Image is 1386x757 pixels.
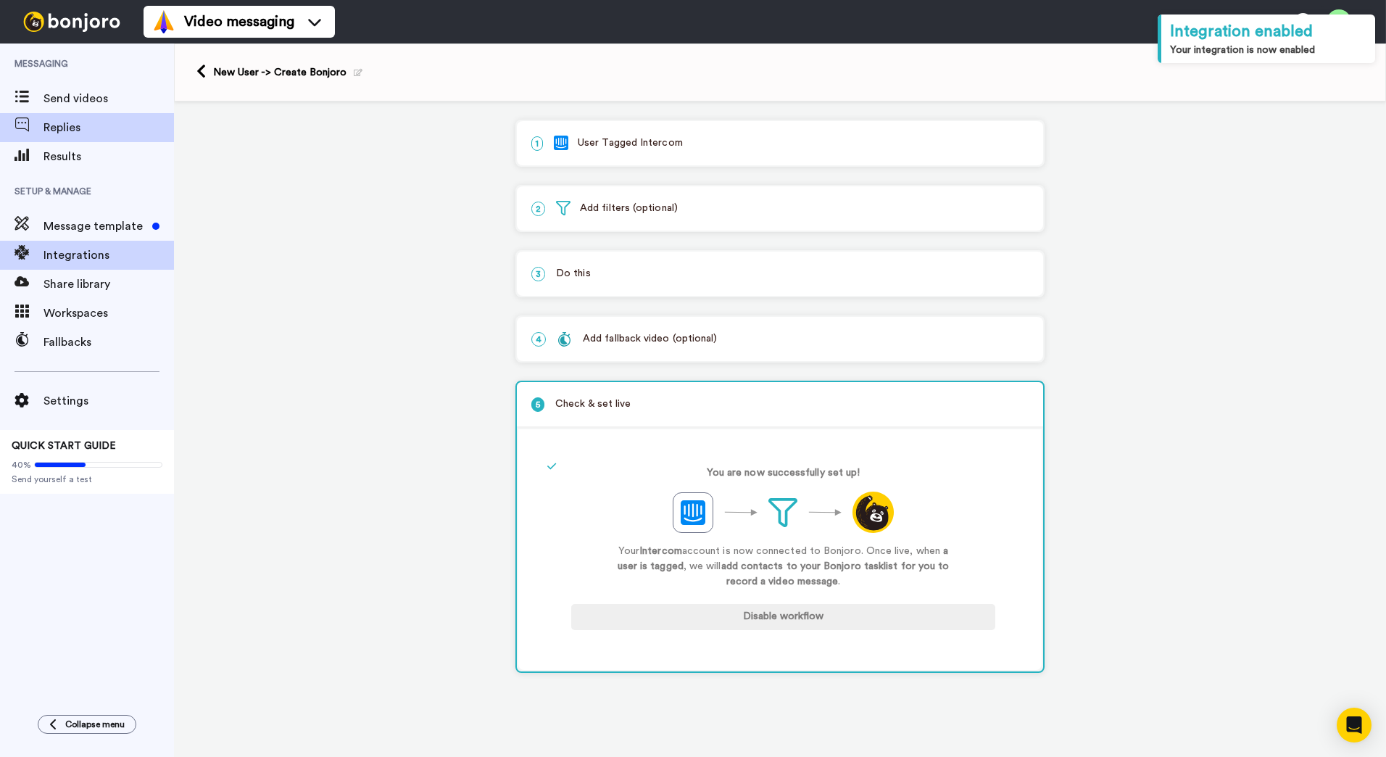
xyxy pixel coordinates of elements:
[1170,20,1366,43] div: Integration enabled
[515,185,1045,232] div: 2Add filters (optional)
[43,218,146,235] span: Message template
[531,266,1029,281] p: Do this
[531,267,545,281] span: 3
[707,466,860,481] p: You are now successfully set up!
[12,473,162,485] span: Send yourself a test
[17,12,126,32] img: bj-logo-header-white.svg
[554,136,568,150] img: logo_intercom.svg
[531,136,543,151] span: 1
[184,12,294,32] span: Video messaging
[152,10,175,33] img: vm-color.svg
[43,305,174,322] span: Workspaces
[43,276,174,293] span: Share library
[1337,708,1372,742] div: Open Intercom Messenger
[43,119,174,136] span: Replies
[12,459,31,471] span: 40%
[852,492,894,533] img: logo_round_yellow.svg
[531,397,1029,412] p: Check & set live
[639,546,682,556] strong: Intercom
[531,202,545,216] span: 2
[531,397,544,412] span: 5
[43,90,174,107] span: Send videos
[213,65,362,80] div: New User -> Create Bonjoro
[12,441,116,451] span: QUICK START GUIDE
[38,715,136,734] button: Collapse menu
[43,148,174,165] span: Results
[557,331,717,347] div: Add fallback video (optional)
[43,247,174,264] span: Integrations
[531,136,1029,151] p: User Tagged Intercom
[43,334,174,351] span: Fallbacks
[531,201,1029,216] p: Add filters (optional)
[724,509,758,516] img: ArrowLong.svg
[1170,43,1366,57] div: Your integration is now enabled
[515,120,1045,167] div: 1User Tagged Intercom
[515,250,1045,297] div: 3Do this
[681,500,705,525] img: logo_intercom.svg
[531,332,546,347] span: 4
[808,509,842,516] img: ArrowLong.svg
[515,315,1045,363] div: 4Add fallback video (optional)
[556,201,570,215] img: filter.svg
[571,604,995,630] button: Disable workflow
[617,544,950,590] p: Your account is now connected to Bonjoro. Once live, when , we will .
[43,392,174,410] span: Settings
[65,719,125,730] span: Collapse menu
[721,561,950,587] strong: add contacts to your Bonjoro tasklist for you to record a video message
[768,498,797,527] img: filter.svg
